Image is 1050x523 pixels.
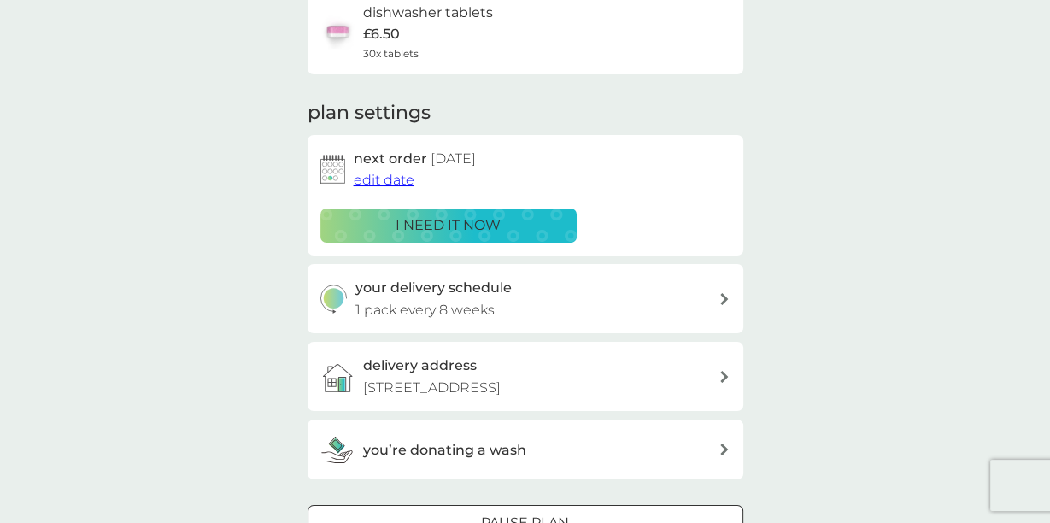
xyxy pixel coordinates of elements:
[320,15,355,49] img: dishwasher tablets
[363,377,501,399] p: [STREET_ADDRESS]
[355,299,495,321] p: 1 pack every 8 weeks
[363,355,477,377] h3: delivery address
[354,169,414,191] button: edit date
[363,2,493,24] h6: dishwasher tablets
[363,439,526,461] h3: you’re donating a wash
[320,209,577,243] button: i need it now
[363,23,400,45] p: £6.50
[431,150,476,167] span: [DATE]
[363,45,419,62] span: 30x tablets
[354,148,476,170] h2: next order
[308,342,743,411] a: delivery address[STREET_ADDRESS]
[396,214,501,237] p: i need it now
[308,264,743,333] button: your delivery schedule1 pack every 8 weeks
[355,277,512,299] h3: your delivery schedule
[308,420,743,479] button: you’re donating a wash
[354,172,414,188] span: edit date
[308,100,431,126] h2: plan settings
